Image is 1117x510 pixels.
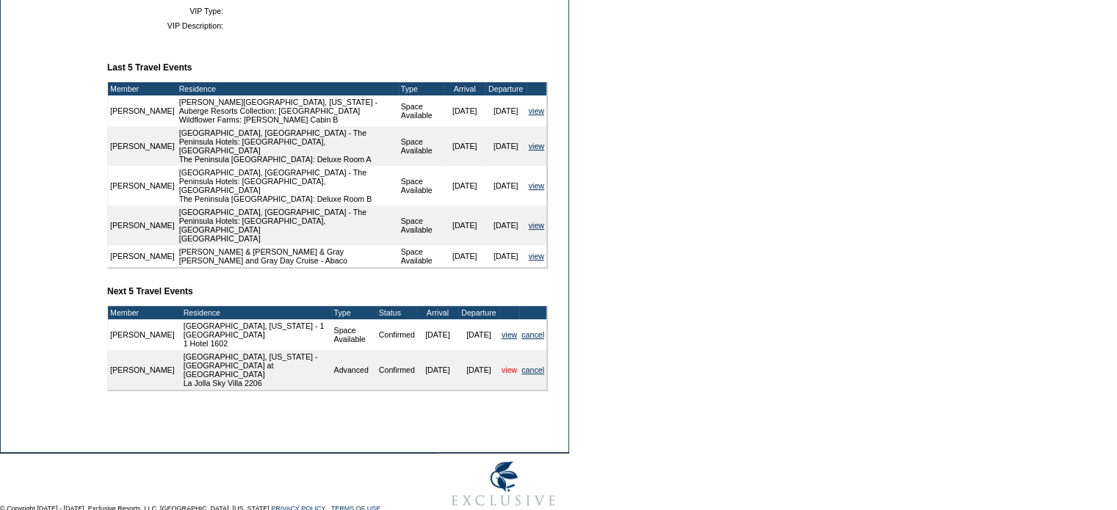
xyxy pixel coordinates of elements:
td: Member [108,306,177,319]
td: [PERSON_NAME][GEOGRAPHIC_DATA], [US_STATE] - Auberge Resorts Collection: [GEOGRAPHIC_DATA] Wildfl... [177,95,399,126]
td: [GEOGRAPHIC_DATA], [US_STATE] - 1 [GEOGRAPHIC_DATA] 1 Hotel 1602 [181,319,332,350]
td: Departure [485,82,527,95]
a: view [529,181,544,190]
td: [PERSON_NAME] [108,350,177,390]
td: [DATE] [485,95,527,126]
td: Residence [181,306,332,319]
td: [PERSON_NAME] [108,166,177,205]
td: Space Available [399,205,444,245]
a: view [502,365,517,374]
td: [GEOGRAPHIC_DATA], [GEOGRAPHIC_DATA] - The Peninsula Hotels: [GEOGRAPHIC_DATA], [GEOGRAPHIC_DATA]... [177,166,399,205]
b: Next 5 Travel Events [107,286,193,296]
td: [DATE] [444,166,485,205]
a: view [502,330,517,339]
td: Type [399,82,444,95]
td: Departure [458,306,499,319]
a: view [529,221,544,230]
td: Space Available [399,166,444,205]
td: [GEOGRAPHIC_DATA], [GEOGRAPHIC_DATA] - The Peninsula Hotels: [GEOGRAPHIC_DATA], [GEOGRAPHIC_DATA]... [177,205,399,245]
td: Arrival [444,82,485,95]
td: Space Available [399,95,444,126]
a: view [529,252,544,261]
td: Status [377,306,417,319]
td: [PERSON_NAME] & [PERSON_NAME] & Gray [PERSON_NAME] and Gray Day Cruise - Abaco [177,245,399,267]
td: [GEOGRAPHIC_DATA], [US_STATE] - [GEOGRAPHIC_DATA] at [GEOGRAPHIC_DATA] La Jolla Sky Villa 2206 [181,350,332,390]
td: [DATE] [444,126,485,166]
td: [DATE] [485,245,527,267]
td: Type [332,306,377,319]
td: VIP Description: [113,21,223,30]
a: view [529,142,544,150]
b: Last 5 Travel Events [107,62,192,73]
td: [DATE] [444,95,485,126]
td: [DATE] [485,205,527,245]
td: [DATE] [458,319,499,350]
td: Advanced [332,350,377,390]
td: Space Available [399,126,444,166]
td: [DATE] [417,319,458,350]
td: [GEOGRAPHIC_DATA], [GEOGRAPHIC_DATA] - The Peninsula Hotels: [GEOGRAPHIC_DATA], [GEOGRAPHIC_DATA]... [177,126,399,166]
td: [DATE] [444,205,485,245]
td: Arrival [417,306,458,319]
a: cancel [521,330,544,339]
td: [PERSON_NAME] [108,319,177,350]
td: [DATE] [444,245,485,267]
td: [PERSON_NAME] [108,245,177,267]
td: [PERSON_NAME] [108,205,177,245]
td: Space Available [399,245,444,267]
td: [DATE] [458,350,499,390]
td: Confirmed [377,319,417,350]
a: view [529,106,544,115]
td: Confirmed [377,350,417,390]
td: Member [108,82,177,95]
td: Residence [177,82,399,95]
td: Space Available [332,319,377,350]
td: [PERSON_NAME] [108,95,177,126]
td: [PERSON_NAME] [108,126,177,166]
td: [DATE] [485,166,527,205]
td: [DATE] [417,350,458,390]
a: cancel [521,365,544,374]
td: VIP Type: [113,7,223,15]
td: [DATE] [485,126,527,166]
